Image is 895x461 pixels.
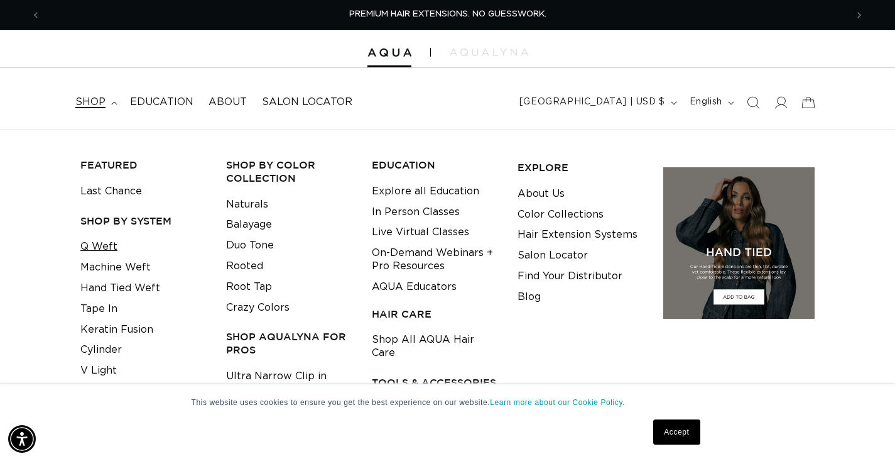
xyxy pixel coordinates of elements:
a: Color Collections [518,204,604,225]
a: Naturals [226,194,268,215]
h3: HAIR CARE [372,308,498,321]
h3: EDUCATION [372,158,498,172]
a: On-Demand Webinars + Pro Resources [372,243,498,277]
img: aqualyna.com [450,48,528,56]
span: English [690,96,722,109]
summary: shop [68,88,122,116]
a: Rooted [226,256,263,277]
span: About [209,96,247,109]
a: Hair Extension Systems [518,225,637,245]
a: Machine Weft [80,257,151,278]
button: Next announcement [845,3,873,27]
a: Salon Locator [518,245,588,266]
h3: Shop AquaLyna for Pros [226,330,352,357]
a: Duo Tone [226,235,274,256]
span: Salon Locator [262,96,352,109]
a: Cylinder [80,340,122,360]
a: Blog [518,287,541,308]
a: Salon Locator [254,88,360,116]
a: AQUA Educators [372,277,457,297]
h3: EXPLORE [518,161,644,174]
a: Shop All AQUA Hair Care [372,330,498,364]
a: Last Chance [80,181,142,202]
a: In Person Classes [372,202,460,223]
span: shop [75,96,106,109]
div: Accessibility Menu [8,425,36,453]
span: [GEOGRAPHIC_DATA] | USD $ [519,96,665,109]
a: V Light [80,360,117,381]
a: Explore all Education [372,181,479,202]
h3: Shop by Color Collection [226,158,352,185]
span: PREMIUM HAIR EXTENSIONS. NO GUESSWORK. [349,10,546,18]
iframe: Chat Widget [832,401,895,461]
a: Root Tap [226,277,272,297]
h3: SHOP BY SYSTEM [80,214,207,228]
a: Balayage [226,214,272,235]
h3: TOOLS & ACCESSORIES [372,376,498,389]
summary: Search [739,89,767,116]
a: Accept [653,419,700,445]
a: Learn more about our Cookie Policy. [490,398,625,407]
a: About [201,88,254,116]
a: Q Weft [80,236,117,257]
a: Ultra Narrow Clip in Extensions [226,366,352,400]
button: [GEOGRAPHIC_DATA] | USD $ [512,91,682,114]
button: English [682,91,739,114]
a: Live Virtual Classes [372,222,469,243]
a: Education [122,88,201,116]
p: This website uses cookies to ensure you get the best experience on our website. [192,397,704,408]
button: Previous announcement [22,3,50,27]
img: Aqua Hair Extensions [367,48,411,57]
span: Education [130,96,193,109]
a: Crazy Colors [226,297,290,318]
a: Find Your Distributor [518,266,622,287]
a: About Us [518,184,565,204]
a: Keratin Fusion [80,319,153,340]
a: Hand Tied Weft [80,278,160,299]
h3: FEATURED [80,158,207,172]
a: Tape In [80,299,117,319]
